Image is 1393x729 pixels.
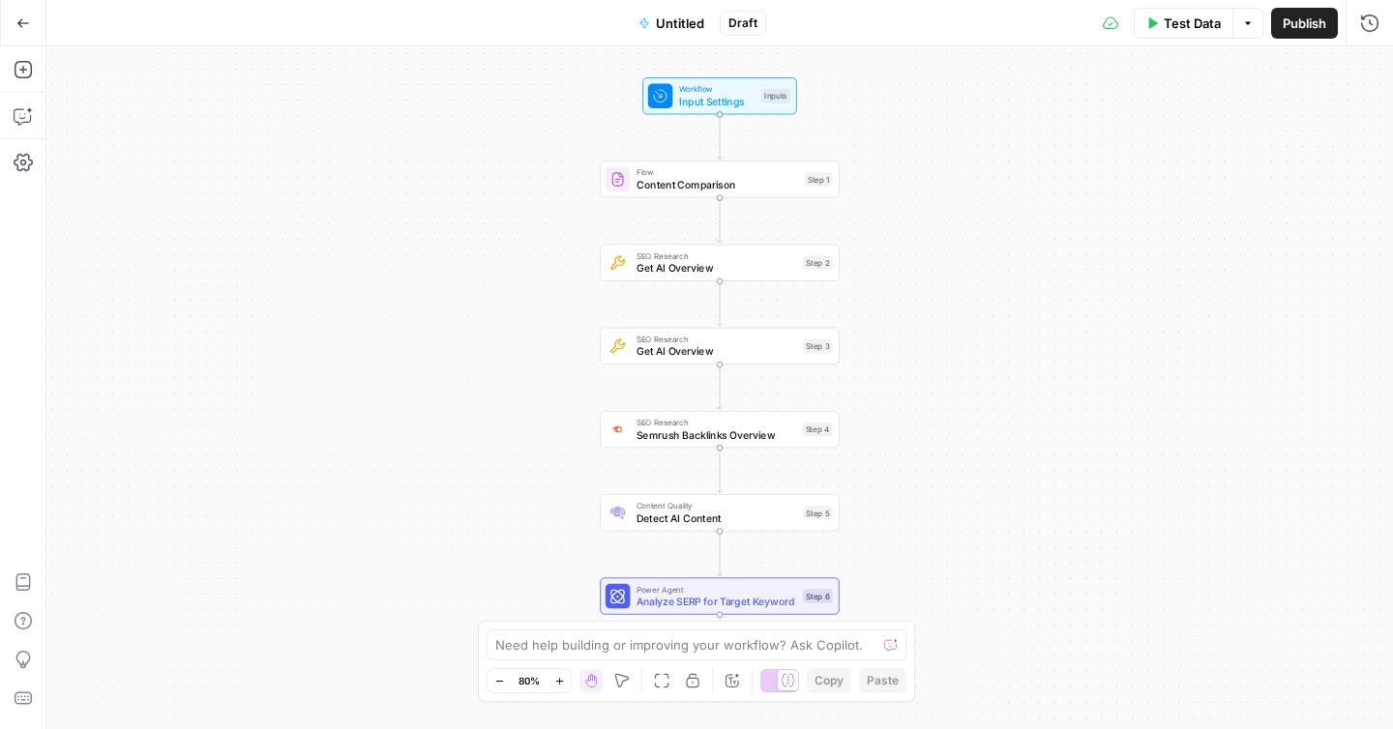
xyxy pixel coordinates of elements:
span: Draft [728,15,757,32]
button: Untitled [627,8,716,39]
div: Step 1 [805,172,833,186]
g: Edge from step_3 to step_4 [718,364,723,409]
div: SEO ResearchGet AI OverviewStep 2 [600,245,839,281]
span: Paste [867,672,899,689]
span: Semrush Backlinks Overview [637,427,796,443]
span: Workflow [679,83,756,96]
button: Publish [1271,8,1338,39]
span: Test Data [1164,14,1221,33]
button: Paste [859,668,906,693]
div: Step 5 [803,506,832,519]
span: 80% [519,673,540,688]
g: Edge from step_5 to step_6 [718,531,723,575]
div: Step 6 [803,589,832,602]
button: Test Data [1134,8,1232,39]
img: 73nre3h8eff8duqnn8tc5kmlnmbe [610,338,626,354]
span: SEO Research [637,417,796,429]
span: Content Comparison [637,177,799,192]
div: Step 4 [802,423,832,436]
button: Copy [807,668,851,693]
div: Step 2 [803,255,832,269]
img: 73nre3h8eff8duqnn8tc5kmlnmbe [610,255,626,271]
span: Get AI Overview [637,343,797,359]
g: Edge from start to step_1 [718,114,723,159]
div: Content QualityDetect AI ContentStep 5 [600,494,839,531]
img: 3lyvnidk9veb5oecvmize2kaffdg [610,423,626,436]
div: SEO ResearchGet AI OverviewStep 3 [600,328,839,364]
div: Step 3 [803,339,832,353]
span: Copy [815,672,844,689]
span: Flow [637,166,799,179]
img: vrinnnclop0vshvmafd7ip1g7ohf [610,171,626,187]
div: SEO ResearchSemrush Backlinks OverviewStep 4 [600,411,839,448]
div: WorkflowInput SettingsInputs [600,77,839,114]
img: 0h7jksvol0o4df2od7a04ivbg1s0 [610,505,626,520]
g: Edge from step_4 to step_5 [718,448,723,492]
span: SEO Research [637,333,797,345]
span: Untitled [656,14,704,33]
span: Analyze SERP for Target Keyword [637,594,797,609]
g: Edge from step_1 to step_2 [718,198,723,243]
span: Input Settings [679,94,756,109]
span: Publish [1283,14,1326,33]
div: Inputs [761,89,790,102]
g: Edge from step_2 to step_3 [718,281,723,326]
div: Power AgentAnalyze SERP for Target KeywordStep 6 [600,577,839,614]
span: SEO Research [637,249,797,262]
span: Content Quality [637,500,797,512]
span: Get AI Overview [637,260,797,276]
span: Detect AI Content [637,510,797,526]
span: Power Agent [637,583,797,596]
div: FlowContent ComparisonStep 1 [600,160,839,197]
